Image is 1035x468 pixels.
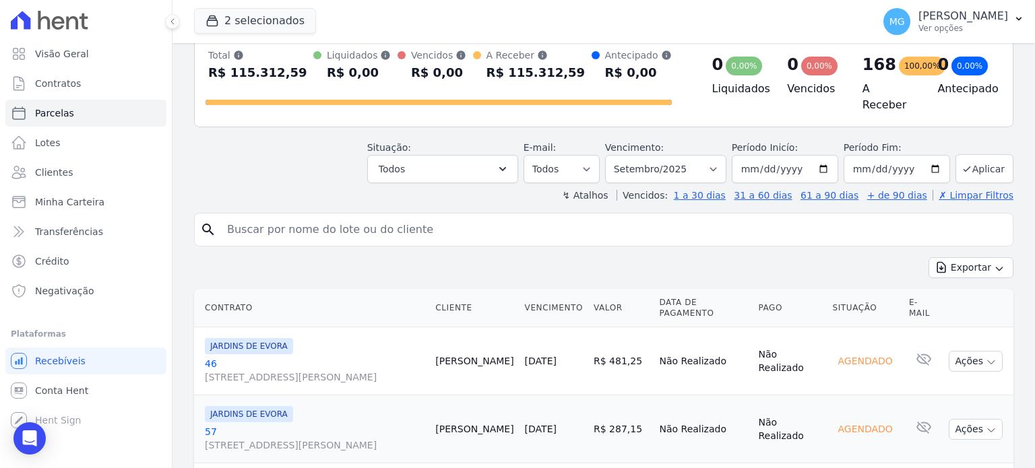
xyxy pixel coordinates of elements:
label: Vencidos: [617,190,668,201]
a: [DATE] [525,356,557,366]
th: Valor [588,289,654,327]
a: Minha Carteira [5,189,166,215]
span: [STREET_ADDRESS][PERSON_NAME] [205,370,425,384]
i: search [200,222,216,238]
th: Situação [827,289,903,327]
a: Crédito [5,248,166,275]
a: Transferências [5,218,166,245]
span: Todos [379,161,405,177]
th: Data de Pagamento [654,289,753,327]
a: [DATE] [525,424,557,434]
span: Contratos [35,77,81,90]
th: E-mail [904,289,944,327]
span: Clientes [35,166,73,179]
div: 0,00% [801,57,838,75]
label: Período Fim: [844,141,950,155]
span: Visão Geral [35,47,89,61]
td: R$ 481,25 [588,327,654,395]
label: E-mail: [524,142,557,153]
span: Transferências [35,225,103,238]
td: [PERSON_NAME] [430,395,519,463]
a: Recebíveis [5,347,166,374]
h4: Liquidados [712,81,766,97]
button: MG [PERSON_NAME] Ver opções [873,3,1035,40]
div: 0 [787,54,798,75]
span: Parcelas [35,106,74,120]
div: 100,00% [899,57,945,75]
div: Plataformas [11,326,161,342]
label: Situação: [367,142,411,153]
label: Vencimento: [605,142,664,153]
a: + de 90 dias [867,190,927,201]
a: 57[STREET_ADDRESS][PERSON_NAME] [205,425,425,452]
td: Não Realizado [753,327,827,395]
div: Agendado [832,420,898,438]
p: Ver opções [918,23,1008,34]
div: Vencidos [411,48,466,62]
button: Ações [949,419,1003,440]
th: Cliente [430,289,519,327]
td: [PERSON_NAME] [430,327,519,395]
a: ✗ Limpar Filtros [933,190,1013,201]
button: Aplicar [955,154,1013,183]
button: 2 selecionados [194,8,316,34]
a: 46[STREET_ADDRESS][PERSON_NAME] [205,357,425,384]
div: Open Intercom Messenger [13,422,46,455]
label: ↯ Atalhos [562,190,608,201]
div: R$ 0,00 [327,62,391,83]
a: Contratos [5,70,166,97]
div: Agendado [832,352,898,370]
span: [STREET_ADDRESS][PERSON_NAME] [205,438,425,452]
td: Não Realizado [654,327,753,395]
div: R$ 0,00 [411,62,466,83]
span: Negativação [35,284,94,298]
div: 0 [937,54,949,75]
div: Total [208,48,307,62]
div: R$ 115.312,59 [208,62,307,83]
div: R$ 115.312,59 [487,62,586,83]
a: Negativação [5,277,166,304]
p: [PERSON_NAME] [918,9,1008,23]
a: Visão Geral [5,40,166,67]
div: A Receber [487,48,586,62]
span: Recebíveis [35,354,86,368]
a: Clientes [5,159,166,186]
span: JARDINS DE EVORA [205,406,293,422]
a: Parcelas [5,100,166,127]
a: 1 a 30 dias [674,190,726,201]
span: JARDINS DE EVORA [205,338,293,354]
td: Não Realizado [753,395,827,463]
span: MG [889,17,905,26]
button: Ações [949,351,1003,372]
th: Contrato [194,289,430,327]
th: Pago [753,289,827,327]
th: Vencimento [520,289,588,327]
input: Buscar por nome do lote ou do cliente [219,216,1007,243]
div: Liquidados [327,48,391,62]
label: Período Inicío: [732,142,798,153]
td: R$ 287,15 [588,395,654,463]
div: 0,00% [951,57,988,75]
a: Lotes [5,129,166,156]
span: Minha Carteira [35,195,104,209]
span: Conta Hent [35,384,88,397]
span: Lotes [35,136,61,149]
div: Antecipado [605,48,672,62]
a: 31 a 60 dias [734,190,792,201]
button: Todos [367,155,518,183]
a: Conta Hent [5,377,166,404]
a: 61 a 90 dias [801,190,858,201]
button: Exportar [929,257,1013,278]
span: Crédito [35,255,69,268]
div: 0 [712,54,724,75]
td: Não Realizado [654,395,753,463]
div: 0,00% [726,57,762,75]
div: 168 [862,54,896,75]
h4: Antecipado [937,81,991,97]
h4: Vencidos [787,81,841,97]
h4: A Receber [862,81,916,113]
div: R$ 0,00 [605,62,672,83]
